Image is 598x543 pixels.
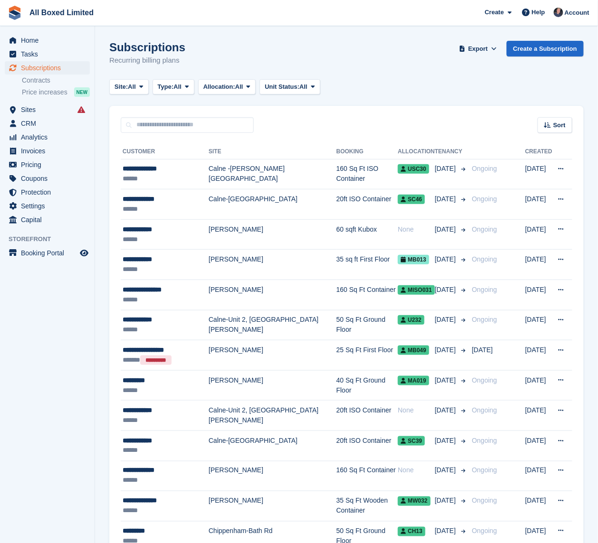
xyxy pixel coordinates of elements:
[209,250,337,280] td: [PERSON_NAME]
[472,376,497,384] span: Ongoing
[525,461,552,491] td: [DATE]
[398,144,435,159] th: Allocation
[209,340,337,371] td: [PERSON_NAME]
[398,405,435,415] div: None
[209,431,337,461] td: Calne-[GEOGRAPHIC_DATA]
[398,436,425,446] span: SC39
[21,158,78,171] span: Pricing
[337,491,398,522] td: 35 Sq Ft Wooden Container
[22,88,68,97] span: Price increases
[5,158,90,171] a: menu
[121,144,209,159] th: Customer
[337,280,398,310] td: 160 Sq Ft Container
[472,316,497,323] span: Ongoing
[21,131,78,144] span: Analytics
[337,219,398,250] td: 60 sqft Kubox
[21,246,78,260] span: Booking Portal
[5,246,90,260] a: menu
[398,225,435,234] div: None
[337,461,398,491] td: 160 Sq Ft Container
[398,376,429,385] span: MA019
[472,497,497,505] span: Ongoing
[21,186,78,199] span: Protection
[5,172,90,185] a: menu
[435,526,458,536] span: [DATE]
[472,437,497,444] span: Ongoing
[435,315,458,325] span: [DATE]
[485,8,504,17] span: Create
[5,186,90,199] a: menu
[525,144,552,159] th: Created
[525,431,552,461] td: [DATE]
[398,195,425,204] span: SC46
[26,5,97,20] a: All Boxed Limited
[209,159,337,189] td: Calne -[PERSON_NAME][GEOGRAPHIC_DATA]
[525,310,552,340] td: [DATE]
[525,401,552,431] td: [DATE]
[9,234,95,244] span: Storefront
[209,189,337,220] td: Calne-[GEOGRAPHIC_DATA]
[5,61,90,75] a: menu
[21,61,78,75] span: Subscriptions
[21,47,78,61] span: Tasks
[74,87,90,97] div: NEW
[209,370,337,401] td: [PERSON_NAME]
[174,82,182,92] span: All
[337,144,398,159] th: Booking
[435,496,458,506] span: [DATE]
[554,8,563,17] img: Dan Goss
[158,82,174,92] span: Type:
[21,213,78,226] span: Capital
[337,340,398,371] td: 25 Sq Ft First Floor
[209,310,337,340] td: Calne-Unit 2, [GEOGRAPHIC_DATA][PERSON_NAME]
[203,82,235,92] span: Allocation:
[115,82,128,92] span: Site:
[435,144,468,159] th: Tenancy
[472,346,493,354] span: [DATE]
[5,47,90,61] a: menu
[472,286,497,293] span: Ongoing
[472,255,497,263] span: Ongoing
[398,164,429,174] span: USC30
[398,346,429,355] span: MB049
[21,199,78,213] span: Settings
[21,117,78,130] span: CRM
[209,219,337,250] td: [PERSON_NAME]
[398,496,430,506] span: MW032
[209,491,337,522] td: [PERSON_NAME]
[109,55,185,66] p: Recurring billing plans
[435,225,458,234] span: [DATE]
[21,172,78,185] span: Coupons
[435,466,458,476] span: [DATE]
[398,285,435,295] span: MISO031
[398,466,435,476] div: None
[472,195,497,203] span: Ongoing
[525,189,552,220] td: [DATE]
[472,467,497,474] span: Ongoing
[77,106,85,113] i: Smart entry sync failures have occurred
[468,44,488,54] span: Export
[507,41,584,56] a: Create a Subscription
[5,213,90,226] a: menu
[553,121,566,130] span: Sort
[265,82,299,92] span: Unit Status:
[337,250,398,280] td: 35 sq ft First Floor
[472,225,497,233] span: Ongoing
[337,189,398,220] td: 20ft ISO Container
[532,8,545,17] span: Help
[472,527,497,535] span: Ongoing
[22,87,90,97] a: Price increases NEW
[5,199,90,213] a: menu
[435,254,458,264] span: [DATE]
[435,194,458,204] span: [DATE]
[398,255,429,264] span: MB013
[337,431,398,461] td: 20ft ISO Container
[109,79,149,95] button: Site: All
[22,76,90,85] a: Contracts
[435,345,458,355] span: [DATE]
[565,8,589,18] span: Account
[435,164,458,174] span: [DATE]
[21,34,78,47] span: Home
[525,370,552,401] td: [DATE]
[21,144,78,158] span: Invoices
